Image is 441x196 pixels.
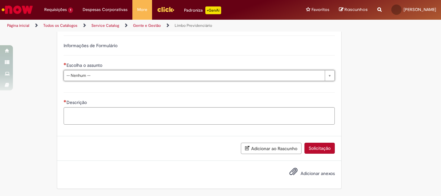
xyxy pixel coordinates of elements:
a: Rascunhos [339,7,368,13]
span: Escolha o assunto [67,62,104,68]
button: Adicionar anexos [288,166,299,181]
span: -- Nenhum -- [67,70,322,81]
span: Despesas Corporativas [83,6,128,13]
span: Necessários [64,63,67,65]
a: Service Catalog [91,23,119,28]
span: Rascunhos [344,6,368,13]
button: Solicitação [304,143,335,154]
label: Informações de Formulário [64,43,118,48]
span: 1 [68,7,73,13]
ul: Trilhas de página [5,20,289,32]
span: Requisições [44,6,67,13]
a: Limbo Previdenciário [175,23,212,28]
span: [PERSON_NAME] [404,7,436,12]
textarea: Descrição [64,107,335,125]
a: Página inicial [7,23,29,28]
button: Adicionar ao Rascunho [241,143,302,154]
img: ServiceNow [1,3,34,16]
img: click_logo_yellow_360x200.png [157,5,174,14]
span: Favoritos [312,6,329,13]
span: More [137,6,147,13]
a: Todos os Catálogos [43,23,77,28]
span: Descrição [67,99,88,105]
span: Adicionar anexos [301,170,335,176]
span: Necessários [64,100,67,102]
div: Padroniza [184,6,221,14]
a: Gente e Gestão [133,23,161,28]
p: +GenAi [205,6,221,14]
